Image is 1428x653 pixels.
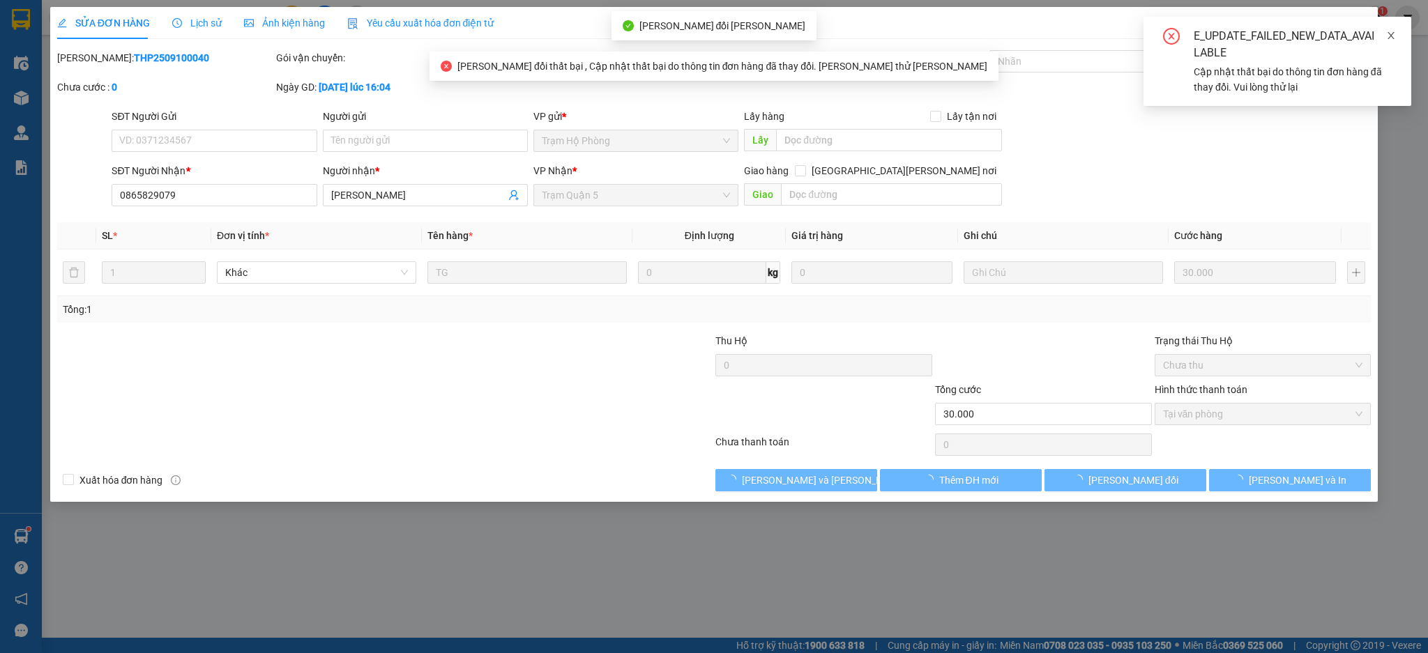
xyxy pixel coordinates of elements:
span: loading [1073,475,1088,484]
span: Lịch sử [172,17,222,29]
span: [PERSON_NAME] đổi thất bại , Cập nhật thất bại do thông tin đơn hàng đã thay đổi. [PERSON_NAME] t... [457,61,987,72]
span: picture [244,18,254,28]
input: VD: Bàn, Ghế [427,261,627,284]
span: info-circle [171,475,181,485]
span: Chưa thu [1163,355,1363,376]
div: SĐT Người Gửi [112,109,317,124]
span: close-circle [441,61,452,72]
span: [PERSON_NAME] đổi [1088,473,1178,488]
span: Tại văn phòng [1163,404,1363,424]
span: Định lượng [685,230,734,241]
div: Nhân viên tạo: [496,50,767,66]
span: Xuất hóa đơn hàng [74,473,169,488]
span: [PERSON_NAME] và In [1249,473,1346,488]
div: SĐT Người Nhận [112,163,317,178]
span: Tên hàng [427,230,473,241]
span: Thêm ĐH mới [939,473,998,488]
span: clock-circle [172,18,182,28]
span: Lấy hàng [744,111,784,122]
button: delete [63,261,85,284]
span: Trạm Hộ Phòng [542,130,730,151]
div: Trạng thái Thu Hộ [1155,333,1372,348]
b: THP2509100040 [134,52,209,63]
span: Ảnh kiện hàng [244,17,325,29]
span: Lấy tận nơi [941,109,1002,124]
input: Dọc đường [776,129,1002,151]
input: 0 [791,261,952,284]
span: loading [727,475,742,484]
span: Yêu cầu xuất hóa đơn điện tử [347,17,494,29]
span: kg [766,261,780,284]
span: [PERSON_NAME] và [PERSON_NAME] hàng [742,473,930,488]
th: Ghi chú [958,222,1169,249]
img: icon [347,18,358,29]
div: VP gửi [533,109,738,124]
span: Giá trị hàng [791,230,843,241]
span: loading [924,475,939,484]
span: Trạm Quận 5 [542,185,730,206]
div: Cước rồi : [770,50,987,66]
div: Tổng: 1 [63,302,552,317]
span: SỬA ĐƠN HÀNG [57,17,150,29]
span: [PERSON_NAME] đổi [PERSON_NAME] [639,20,806,31]
button: Close [1339,7,1378,46]
div: Chưa thanh toán [714,434,934,459]
div: [PERSON_NAME]: [57,50,274,66]
div: Người gửi [323,109,528,124]
button: [PERSON_NAME] đổi [1045,469,1206,491]
div: Chưa cước : [57,79,274,95]
span: SL [102,230,113,241]
input: Ghi Chú [964,261,1163,284]
span: VP Nhận [533,165,572,176]
span: Giao hàng [744,165,789,176]
button: Thêm ĐH mới [880,469,1042,491]
span: Tổng cước [935,384,981,395]
button: plus [1347,261,1366,284]
span: close [1386,31,1396,40]
span: user-add [508,190,519,201]
input: Dọc đường [781,183,1002,206]
div: Cập nhật thất bại do thông tin đơn hàng đã thay đổi. Vui lòng thử lại [1194,64,1395,95]
span: Cước hàng [1174,230,1222,241]
span: Đơn vị tính [217,230,269,241]
button: [PERSON_NAME] và [PERSON_NAME] hàng [715,469,877,491]
div: Ngày GD: [276,79,493,95]
span: edit [57,18,67,28]
input: 0 [1174,261,1335,284]
div: E_UPDATE_FAILED_NEW_DATA_AVAILABLE [1194,28,1395,61]
span: Khác [225,262,408,283]
span: Lấy [744,129,776,151]
span: loading [1233,475,1249,484]
div: Người nhận [323,163,528,178]
span: [GEOGRAPHIC_DATA][PERSON_NAME] nơi [806,163,1002,178]
b: 0 [112,82,117,93]
span: close-circle [1163,28,1180,47]
button: [PERSON_NAME] và In [1209,469,1371,491]
span: Thu Hộ [715,335,747,346]
label: Hình thức thanh toán [1155,384,1247,395]
div: Gói vận chuyển: [276,50,493,66]
span: check-circle [623,20,634,31]
b: [DATE] lúc 16:04 [319,82,390,93]
span: Giao [744,183,781,206]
